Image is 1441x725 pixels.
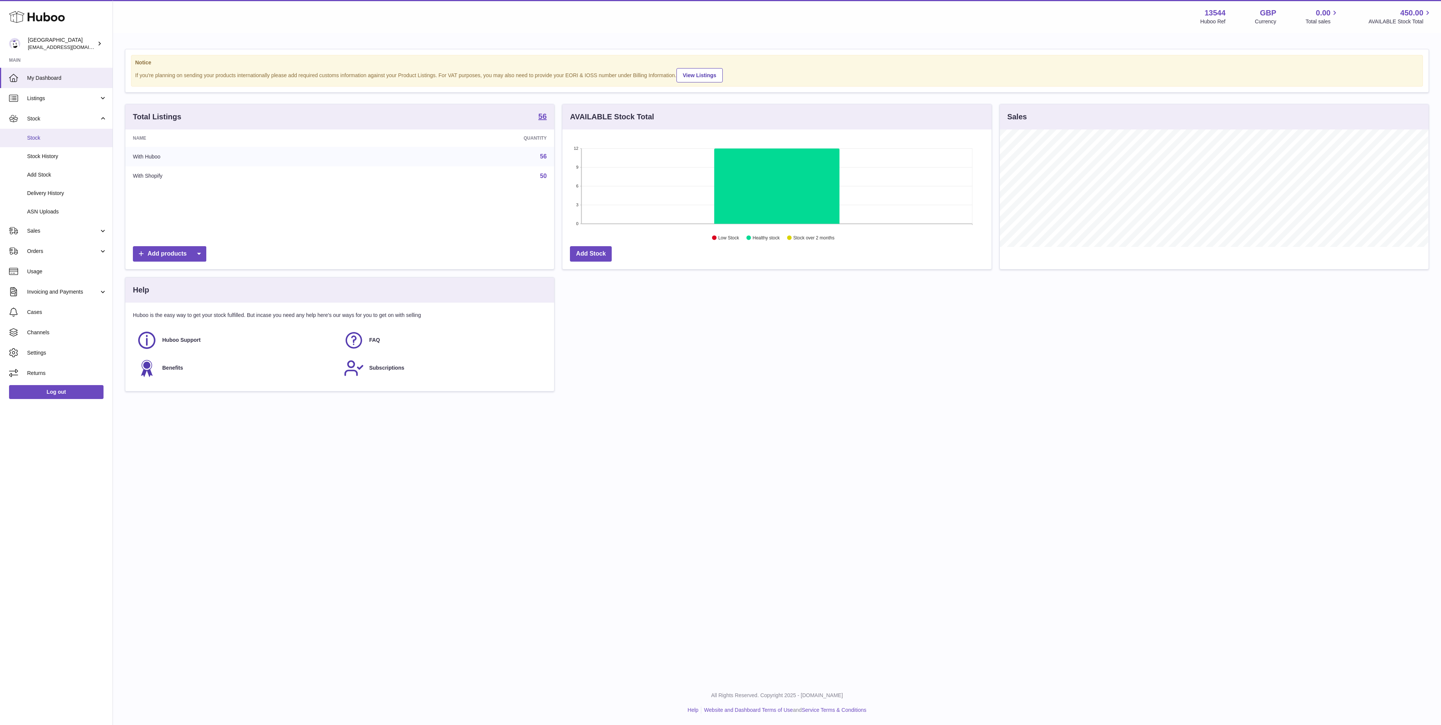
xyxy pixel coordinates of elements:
[28,44,111,50] span: [EMAIL_ADDRESS][DOMAIN_NAME]
[1305,18,1339,25] span: Total sales
[576,184,579,188] text: 6
[356,129,554,147] th: Quantity
[369,364,404,372] span: Subscriptions
[27,75,107,82] span: My Dashboard
[27,349,107,356] span: Settings
[344,358,543,378] a: Subscriptions
[162,337,201,344] span: Huboo Support
[540,173,547,179] a: 50
[137,358,336,378] a: Benefits
[27,134,107,142] span: Stock
[27,268,107,275] span: Usage
[27,288,99,295] span: Invoicing and Payments
[125,129,356,147] th: Name
[27,248,99,255] span: Orders
[27,329,107,336] span: Channels
[570,246,612,262] a: Add Stock
[704,707,793,713] a: Website and Dashboard Terms of Use
[1316,8,1331,18] span: 0.00
[1368,18,1432,25] span: AVAILABLE Stock Total
[540,153,547,160] a: 56
[27,370,107,377] span: Returns
[570,112,654,122] h3: AVAILABLE Stock Total
[538,113,547,120] strong: 56
[802,707,867,713] a: Service Terms & Conditions
[27,171,107,178] span: Add Stock
[576,165,579,169] text: 9
[369,337,380,344] span: FAQ
[344,330,543,350] a: FAQ
[576,221,579,226] text: 0
[1400,8,1423,18] span: 450.00
[1200,18,1226,25] div: Huboo Ref
[137,330,336,350] a: Huboo Support
[676,68,723,82] a: View Listings
[701,707,866,714] li: and
[538,113,547,122] a: 56
[27,227,99,235] span: Sales
[9,38,20,49] img: mariana@blankstreet.com
[574,146,579,151] text: 12
[718,235,739,241] text: Low Stock
[1305,8,1339,25] a: 0.00 Total sales
[27,190,107,197] span: Delivery History
[162,364,183,372] span: Benefits
[27,115,99,122] span: Stock
[753,235,780,241] text: Healthy stock
[27,208,107,215] span: ASN Uploads
[1205,8,1226,18] strong: 13544
[125,147,356,166] td: With Huboo
[1007,112,1027,122] h3: Sales
[135,59,1419,66] strong: Notice
[133,285,149,295] h3: Help
[28,37,96,51] div: [GEOGRAPHIC_DATA]
[133,312,547,319] p: Huboo is the easy way to get your stock fulfilled. But incase you need any help here's our ways f...
[1260,8,1276,18] strong: GBP
[1368,8,1432,25] a: 450.00 AVAILABLE Stock Total
[27,309,107,316] span: Cases
[794,235,835,241] text: Stock over 2 months
[133,246,206,262] a: Add products
[119,692,1435,699] p: All Rights Reserved. Copyright 2025 - [DOMAIN_NAME]
[688,707,699,713] a: Help
[125,166,356,186] td: With Shopify
[9,385,104,399] a: Log out
[27,95,99,102] span: Listings
[1255,18,1276,25] div: Currency
[576,203,579,207] text: 3
[133,112,181,122] h3: Total Listings
[135,67,1419,82] div: If you're planning on sending your products internationally please add required customs informati...
[27,153,107,160] span: Stock History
